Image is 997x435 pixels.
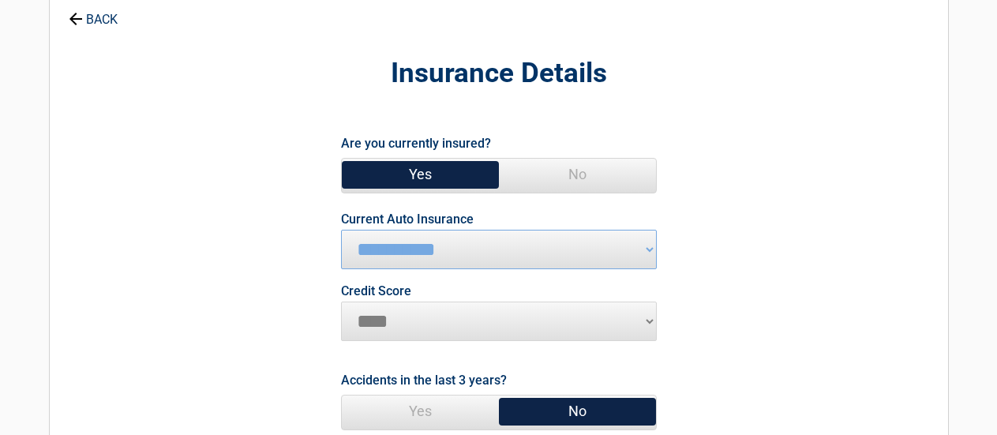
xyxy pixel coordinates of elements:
[342,396,499,427] span: Yes
[341,369,507,391] label: Accidents in the last 3 years?
[341,213,474,226] label: Current Auto Insurance
[341,133,491,154] label: Are you currently insured?
[341,285,411,298] label: Credit Score
[137,55,861,92] h2: Insurance Details
[342,159,499,190] span: Yes
[499,159,656,190] span: No
[499,396,656,427] span: No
